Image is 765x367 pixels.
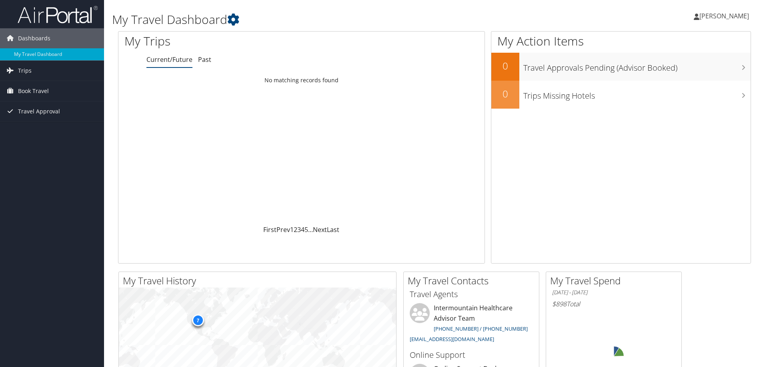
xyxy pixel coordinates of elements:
[192,314,204,326] div: 7
[491,87,519,101] h2: 0
[327,225,339,234] a: Last
[294,225,297,234] a: 2
[18,28,50,48] span: Dashboards
[124,33,326,50] h1: My Trips
[118,73,485,87] td: No matching records found
[146,55,192,64] a: Current/Future
[263,225,276,234] a: First
[308,225,313,234] span: …
[408,274,539,288] h2: My Travel Contacts
[523,86,751,101] h3: Trips Missing Hotels
[552,300,567,308] span: $898
[18,61,32,81] span: Trips
[290,225,294,234] a: 1
[550,274,681,288] h2: My Travel Spend
[410,349,533,361] h3: Online Support
[491,81,751,109] a: 0Trips Missing Hotels
[410,289,533,300] h3: Travel Agents
[304,225,308,234] a: 5
[112,11,542,28] h1: My Travel Dashboard
[18,81,49,101] span: Book Travel
[276,225,290,234] a: Prev
[123,274,396,288] h2: My Travel History
[434,325,528,332] a: [PHONE_NUMBER] / [PHONE_NUMBER]
[491,59,519,73] h2: 0
[198,55,211,64] a: Past
[18,101,60,121] span: Travel Approval
[406,303,537,346] li: Intermountain Healthcare Advisor Team
[410,335,494,343] a: [EMAIL_ADDRESS][DOMAIN_NAME]
[297,225,301,234] a: 3
[552,289,675,296] h6: [DATE] - [DATE]
[552,300,675,308] h6: Total
[18,5,98,24] img: airportal-logo.png
[694,4,757,28] a: [PERSON_NAME]
[491,33,751,50] h1: My Action Items
[301,225,304,234] a: 4
[699,12,749,20] span: [PERSON_NAME]
[523,58,751,73] h3: Travel Approvals Pending (Advisor Booked)
[491,53,751,81] a: 0Travel Approvals Pending (Advisor Booked)
[313,225,327,234] a: Next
